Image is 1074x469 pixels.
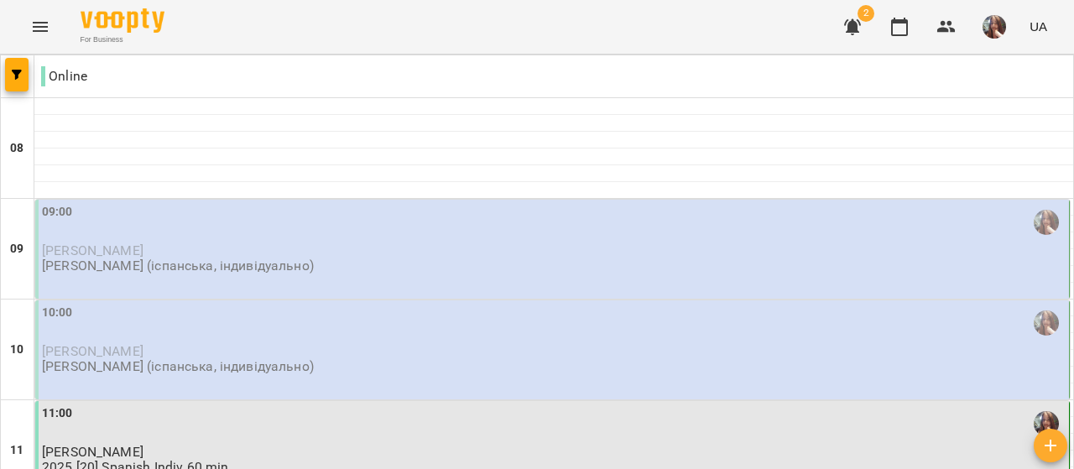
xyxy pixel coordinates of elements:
[81,34,164,45] span: For Business
[10,441,23,460] h6: 11
[42,359,314,373] p: [PERSON_NAME] (іспанська, індивідуально)
[42,444,143,460] span: [PERSON_NAME]
[1030,18,1047,35] span: UA
[1034,310,1059,336] img: Михайлик Альона Михайлівна (і)
[10,139,23,158] h6: 08
[983,15,1006,39] img: 0ee1f4be303f1316836009b6ba17c5c5.jpeg
[42,242,143,258] span: [PERSON_NAME]
[81,8,164,33] img: Voopty Logo
[10,341,23,359] h6: 10
[20,7,60,47] button: Menu
[42,304,73,322] label: 10:00
[42,258,314,273] p: [PERSON_NAME] (іспанська, індивідуально)
[42,404,73,423] label: 11:00
[1034,411,1059,436] img: Михайлик Альона Михайлівна (і)
[42,343,143,359] span: [PERSON_NAME]
[42,203,73,221] label: 09:00
[10,240,23,258] h6: 09
[1034,429,1067,462] button: Створити урок
[41,66,87,86] p: Online
[1023,11,1054,42] button: UA
[858,5,874,22] span: 2
[1034,210,1059,235] img: Михайлик Альона Михайлівна (і)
